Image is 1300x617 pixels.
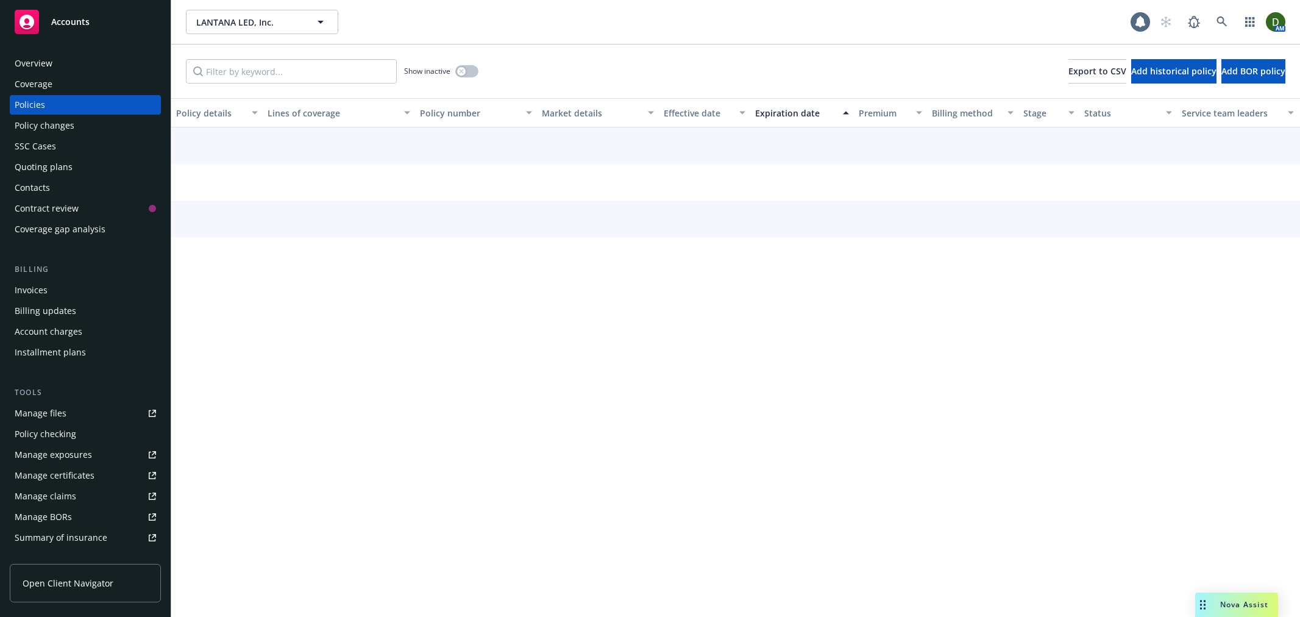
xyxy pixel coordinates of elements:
div: Premium [859,107,909,119]
div: Policy checking [15,424,76,444]
a: Manage files [10,404,161,423]
button: Policy number [415,98,537,127]
span: Open Client Navigator [23,577,113,590]
div: Invoices [15,280,48,300]
button: Stage [1018,98,1079,127]
div: Policies [15,95,45,115]
span: Accounts [51,17,90,27]
span: Show inactive [404,66,450,76]
a: Installment plans [10,343,161,362]
button: Lines of coverage [263,98,415,127]
div: Service team leaders [1182,107,1280,119]
button: Expiration date [750,98,854,127]
button: Market details [537,98,659,127]
div: Policy details [176,107,244,119]
a: Policy changes [10,116,161,135]
a: Report a Bug [1182,10,1206,34]
div: Policy number [420,107,519,119]
span: Export to CSV [1068,65,1126,77]
div: Stage [1023,107,1061,119]
div: Summary of insurance [15,528,107,547]
div: Quoting plans [15,157,73,177]
button: LANTANA LED, Inc. [186,10,338,34]
div: Status [1084,107,1159,119]
a: Accounts [10,5,161,39]
div: Expiration date [755,107,836,119]
a: Coverage [10,74,161,94]
a: Search [1210,10,1234,34]
a: Manage claims [10,487,161,506]
div: Manage BORs [15,507,72,527]
div: Billing updates [15,301,76,321]
a: Switch app [1238,10,1262,34]
a: Summary of insurance [10,528,161,547]
input: Filter by keyword... [186,59,397,84]
div: Effective date [664,107,732,119]
div: Overview [15,54,52,73]
div: Billing [10,263,161,276]
div: Manage files [15,404,66,423]
a: Coverage gap analysis [10,219,161,239]
a: Manage certificates [10,466,161,485]
div: Manage exposures [15,445,92,465]
div: Manage certificates [15,466,94,485]
button: Add BOR policy [1221,59,1285,84]
div: Manage claims [15,487,76,506]
a: Contacts [10,178,161,198]
a: Overview [10,54,161,73]
a: Account charges [10,322,161,341]
button: Effective date [659,98,750,127]
div: Installment plans [15,343,86,362]
button: Export to CSV [1068,59,1126,84]
img: photo [1266,12,1285,32]
span: Add BOR policy [1221,65,1285,77]
div: Coverage [15,74,52,94]
a: SSC Cases [10,137,161,156]
a: Policy checking [10,424,161,444]
a: Manage BORs [10,507,161,527]
span: Add historical policy [1131,65,1217,77]
div: Billing method [932,107,1000,119]
div: SSC Cases [15,137,56,156]
div: Drag to move [1195,593,1210,617]
div: Tools [10,387,161,399]
div: Policy changes [15,116,74,135]
a: Billing updates [10,301,161,321]
button: Status [1079,98,1177,127]
div: Contacts [15,178,50,198]
a: Start snowing [1154,10,1178,34]
div: Market details [542,107,641,119]
a: Manage exposures [10,445,161,465]
a: Quoting plans [10,157,161,177]
button: Policy details [171,98,263,127]
div: Lines of coverage [268,107,397,119]
a: Contract review [10,199,161,218]
div: Contract review [15,199,79,218]
button: Premium [854,98,927,127]
div: Coverage gap analysis [15,219,105,239]
span: Nova Assist [1220,599,1268,610]
div: Account charges [15,322,82,341]
button: Service team leaders [1177,98,1299,127]
button: Nova Assist [1195,593,1278,617]
a: Invoices [10,280,161,300]
button: Add historical policy [1131,59,1217,84]
span: LANTANA LED, Inc. [196,16,302,29]
button: Billing method [927,98,1018,127]
a: Policies [10,95,161,115]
